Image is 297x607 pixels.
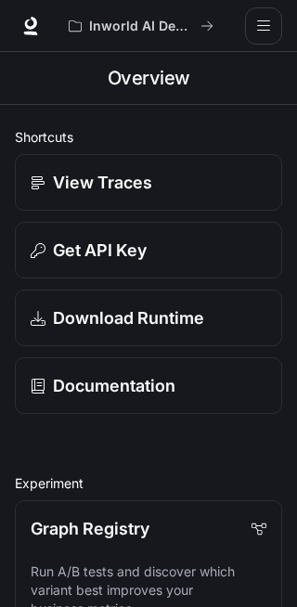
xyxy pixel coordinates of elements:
[15,154,282,211] a: View Traces
[89,19,193,34] p: Inworld AI Demos
[245,7,282,45] button: open drawer
[60,7,222,45] button: All workspaces
[15,127,282,147] h2: Shortcuts
[53,170,152,195] p: View Traces
[53,238,147,263] p: Get API Key
[108,59,190,97] h1: Overview
[31,516,149,541] p: Graph Registry
[15,357,282,414] a: Documentation
[15,290,282,346] a: Download Runtime
[15,473,282,493] h2: Experiment
[15,222,282,278] button: Get API Key
[53,373,175,398] p: Documentation
[53,305,204,330] p: Download Runtime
